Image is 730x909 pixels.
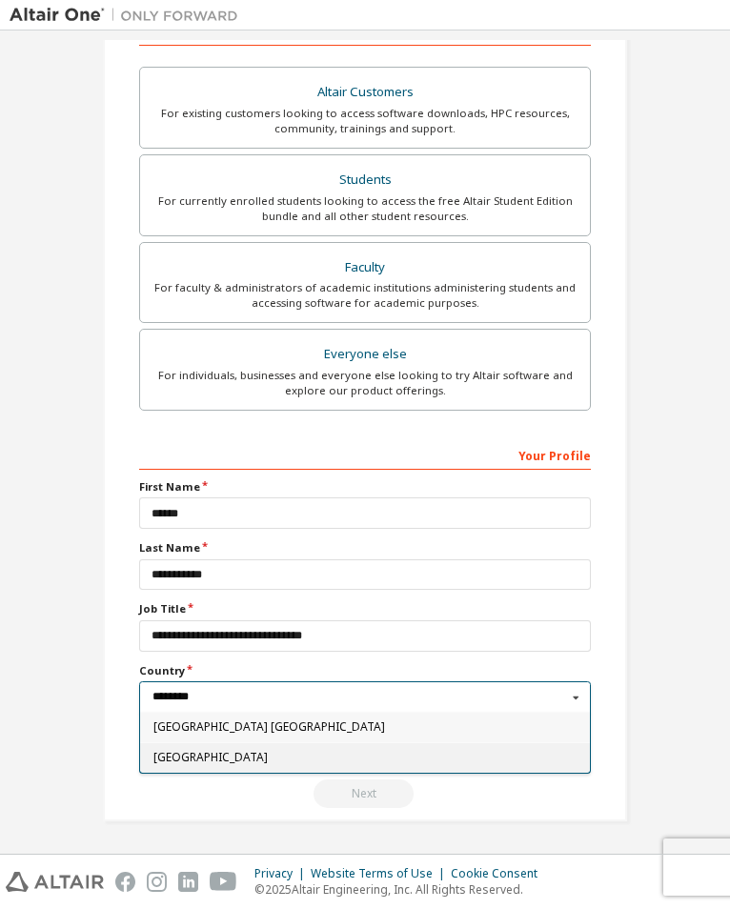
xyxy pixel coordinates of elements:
label: Country [139,663,591,678]
div: Privacy [254,866,311,881]
div: For faculty & administrators of academic institutions administering students and accessing softwa... [152,280,578,311]
img: youtube.svg [210,872,237,892]
div: Altair Customers [152,79,578,106]
label: Last Name [139,540,591,555]
div: For currently enrolled students looking to access the free Altair Student Edition bundle and all ... [152,193,578,224]
img: altair_logo.svg [6,872,104,892]
div: For individuals, businesses and everyone else looking to try Altair software and explore our prod... [152,368,578,398]
label: Job Title [139,601,591,616]
div: Read and acccept EULA to continue [139,779,591,808]
div: Your Profile [139,439,591,470]
div: Students [152,167,578,193]
div: Faculty [152,254,578,281]
img: facebook.svg [115,872,135,892]
div: Cookie Consent [451,866,549,881]
img: Altair One [10,6,248,25]
span: [GEOGRAPHIC_DATA] [GEOGRAPHIC_DATA] [153,721,578,733]
img: instagram.svg [147,872,167,892]
img: linkedin.svg [178,872,198,892]
div: Everyone else [152,341,578,368]
div: For existing customers looking to access software downloads, HPC resources, community, trainings ... [152,106,578,136]
div: Website Terms of Use [311,866,451,881]
span: [GEOGRAPHIC_DATA] [153,752,578,763]
p: © 2025 Altair Engineering, Inc. All Rights Reserved. [254,881,549,898]
label: First Name [139,479,591,495]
